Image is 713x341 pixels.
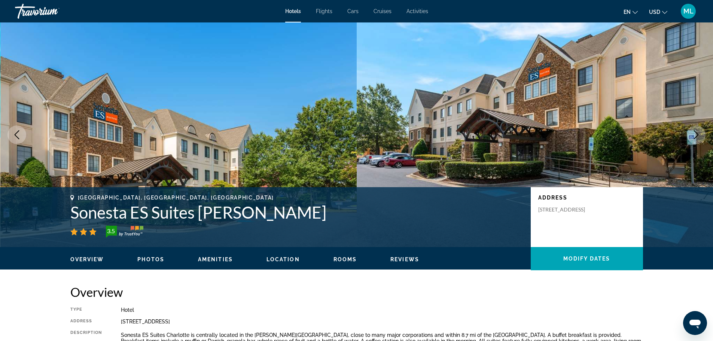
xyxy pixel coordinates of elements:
div: Type [70,307,102,313]
a: Flights [316,8,332,14]
span: Amenities [198,256,233,262]
a: Cruises [374,8,391,14]
span: Rooms [333,256,357,262]
button: Reviews [390,256,419,263]
p: [STREET_ADDRESS] [538,206,598,213]
button: Modify Dates [531,247,643,270]
h2: Overview [70,284,643,299]
div: [STREET_ADDRESS] [121,319,643,325]
span: [GEOGRAPHIC_DATA], [GEOGRAPHIC_DATA], [GEOGRAPHIC_DATA] [78,195,274,201]
h1: Sonesta ES Suites [PERSON_NAME] [70,203,523,222]
button: Photos [137,256,164,263]
span: Location [266,256,300,262]
a: Hotels [285,8,301,14]
span: USD [649,9,660,15]
button: Change currency [649,6,667,17]
button: Previous image [7,125,26,144]
a: Cars [347,8,359,14]
span: Photos [137,256,164,262]
span: ML [683,7,694,15]
iframe: Button to launch messaging window [683,311,707,335]
button: Next image [687,125,706,144]
img: TrustYou guest rating badge [106,226,143,238]
span: Overview [70,256,104,262]
a: Travorium [15,1,90,21]
button: User Menu [679,3,698,19]
div: Address [70,319,102,325]
button: Change language [624,6,638,17]
div: 3.5 [104,226,119,235]
button: Location [266,256,300,263]
span: Modify Dates [563,256,610,262]
span: en [624,9,631,15]
button: Overview [70,256,104,263]
button: Amenities [198,256,233,263]
button: Rooms [333,256,357,263]
a: Activities [406,8,428,14]
span: Reviews [390,256,419,262]
p: Address [538,195,636,201]
div: Hotel [121,307,643,313]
